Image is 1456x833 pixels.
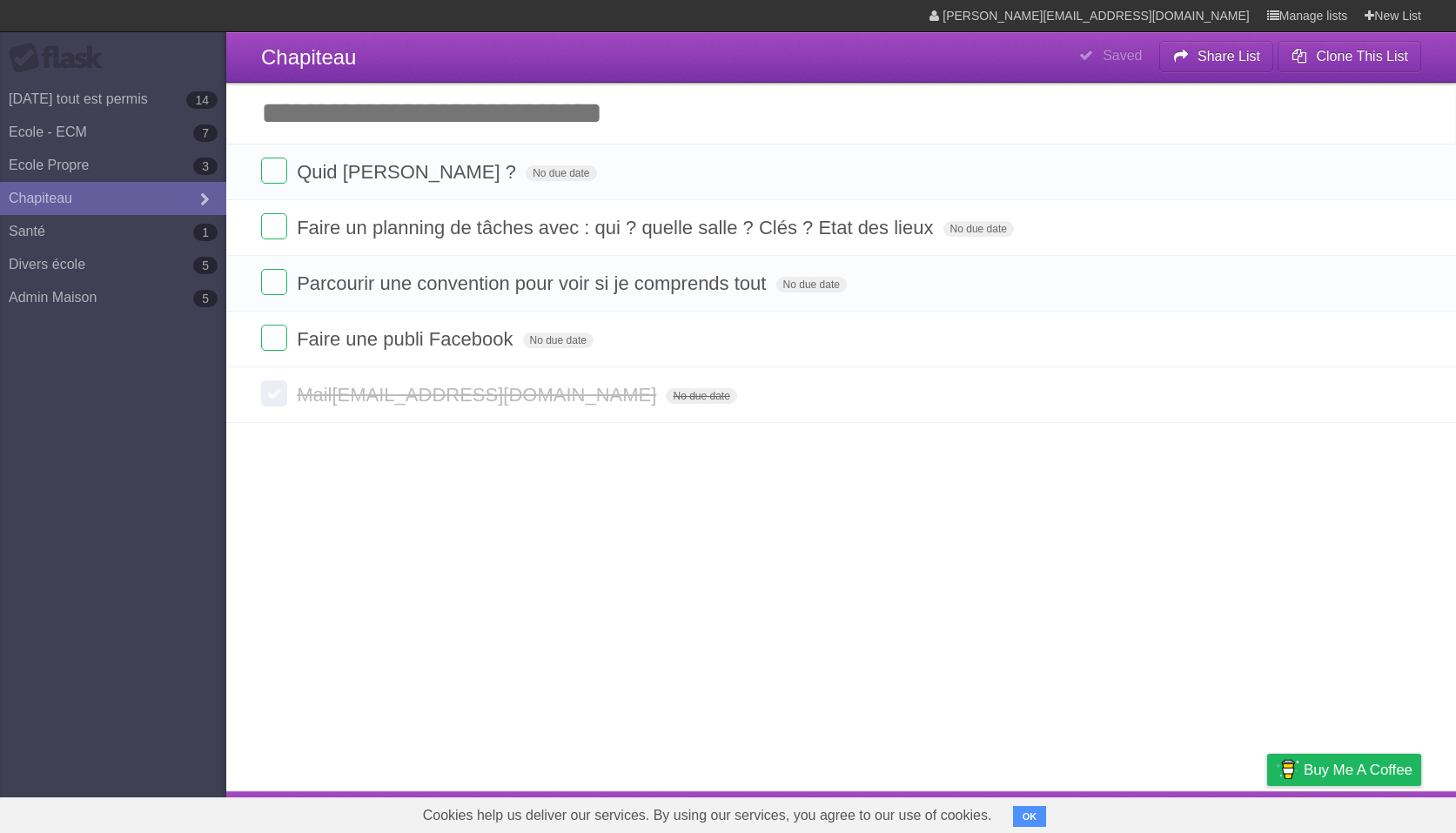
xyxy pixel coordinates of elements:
[261,213,287,239] label: Done
[1013,806,1047,827] button: OK
[261,269,287,295] label: Done
[193,224,218,241] b: 1
[9,43,113,74] div: Flask
[1159,41,1274,72] button: Share List
[776,277,847,292] span: No due date
[297,272,770,294] span: Parcourir une convention pour voir si je comprends tout
[297,384,661,406] span: Mail [EMAIL_ADDRESS][DOMAIN_NAME]
[193,290,218,307] b: 5
[666,388,736,404] span: No due date
[297,217,937,238] span: Faire un planning de tâches avec : qui ? quelle salle ? Clés ? Etat des lieux
[1093,796,1164,829] a: Developers
[297,161,520,183] span: Quid [PERSON_NAME] ?
[193,158,218,175] b: 3
[1245,796,1290,829] a: Privacy
[261,45,356,69] span: Chapiteau
[523,333,594,348] span: No due date
[261,325,287,351] label: Done
[1312,796,1421,829] a: Suggest a feature
[261,158,287,184] label: Done
[1185,796,1224,829] a: Terms
[297,328,517,350] span: Faire une publi Facebook
[526,165,596,181] span: No due date
[943,221,1014,237] span: No due date
[193,257,218,274] b: 5
[1278,41,1421,72] button: Clone This List
[1304,755,1412,785] span: Buy me a coffee
[193,124,218,142] b: 7
[261,380,287,406] label: Done
[1267,754,1421,786] a: Buy me a coffee
[1198,49,1260,64] b: Share List
[1276,755,1299,784] img: Buy me a coffee
[186,91,218,109] b: 14
[1316,49,1408,64] b: Clone This List
[1036,796,1072,829] a: About
[406,798,1010,833] span: Cookies help us deliver our services. By using our services, you agree to our use of cookies.
[1103,48,1142,63] b: Saved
